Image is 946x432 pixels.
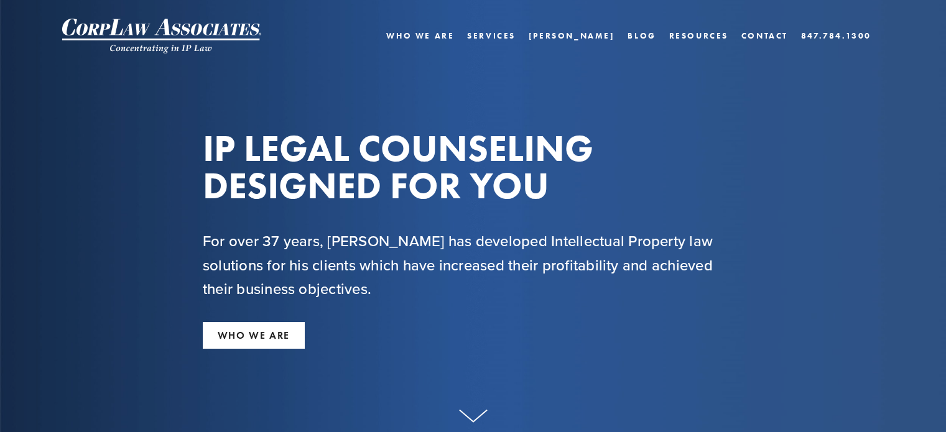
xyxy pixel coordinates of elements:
img: CorpLaw IP Law Firm [62,19,261,53]
a: Contact [741,27,788,45]
a: Who We Are [386,27,454,45]
a: Services [467,27,516,45]
a: WHO WE ARE [203,322,305,349]
a: 847.784.1300 [801,27,871,45]
h1: IP LEGAL COUNSELING DESIGNED FOR YOU [203,129,743,204]
a: Blog [628,27,656,45]
a: [PERSON_NAME] [529,27,615,45]
h2: For over 37 years, [PERSON_NAME] has developed Intellectual Property law solutions for his client... [203,229,743,300]
a: Resources [669,31,728,40]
